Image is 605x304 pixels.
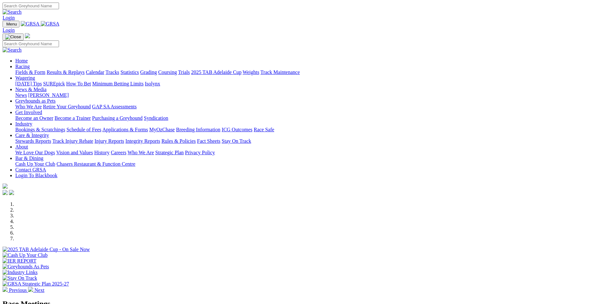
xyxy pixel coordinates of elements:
[15,104,602,110] div: Greyhounds as Pets
[15,127,602,133] div: Industry
[111,150,126,155] a: Careers
[15,161,55,167] a: Cash Up Your Club
[3,47,22,53] img: Search
[15,64,30,69] a: Racing
[3,281,69,287] img: GRSA Strategic Plan 2025-27
[15,167,46,172] a: Contact GRSA
[55,115,91,121] a: Become a Trainer
[243,69,259,75] a: Weights
[155,150,184,155] a: Strategic Plan
[28,92,69,98] a: [PERSON_NAME]
[47,69,85,75] a: Results & Replays
[6,22,17,26] span: Menu
[15,81,602,87] div: Wagering
[176,127,220,132] a: Breeding Information
[5,34,21,40] img: Close
[15,98,55,104] a: Greyhounds as Pets
[15,69,602,75] div: Racing
[144,115,168,121] a: Syndication
[66,127,101,132] a: Schedule of Fees
[15,75,35,81] a: Wagering
[185,150,215,155] a: Privacy Policy
[92,104,137,109] a: GAP SA Assessments
[28,287,33,292] img: chevron-right-pager-white.svg
[125,138,160,144] a: Integrity Reports
[41,21,60,27] img: GRSA
[28,287,44,293] a: Next
[15,104,42,109] a: Who We Are
[3,270,38,275] img: Industry Links
[15,138,51,144] a: Stewards Reports
[15,92,602,98] div: News & Media
[15,121,32,127] a: Industry
[191,69,241,75] a: 2025 TAB Adelaide Cup
[9,287,27,293] span: Previous
[197,138,220,144] a: Fact Sheets
[3,15,15,20] a: Login
[3,275,37,281] img: Stay On Track
[66,81,91,86] a: How To Bet
[52,138,93,144] a: Track Injury Rebate
[3,33,24,40] button: Toggle navigation
[15,87,47,92] a: News & Media
[15,115,602,121] div: Get Involved
[140,69,157,75] a: Grading
[25,33,30,38] img: logo-grsa-white.png
[128,150,154,155] a: Who We Are
[15,144,28,149] a: About
[92,115,143,121] a: Purchasing a Greyhound
[3,287,8,292] img: chevron-left-pager-white.svg
[222,127,252,132] a: ICG Outcomes
[121,69,139,75] a: Statistics
[34,287,44,293] span: Next
[106,69,119,75] a: Tracks
[3,252,48,258] img: Cash Up Your Club
[3,40,59,47] input: Search
[15,133,49,138] a: Care & Integrity
[3,27,15,33] a: Login
[15,115,53,121] a: Become an Owner
[15,161,602,167] div: Bar & Dining
[15,156,43,161] a: Bar & Dining
[15,92,27,98] a: News
[3,190,8,195] img: facebook.svg
[15,58,28,63] a: Home
[3,258,36,264] img: IER REPORT
[15,150,55,155] a: We Love Our Dogs
[9,190,14,195] img: twitter.svg
[15,138,602,144] div: Care & Integrity
[3,9,22,15] img: Search
[43,104,91,109] a: Retire Your Greyhound
[86,69,104,75] a: Calendar
[15,173,57,178] a: Login To Blackbook
[254,127,274,132] a: Race Safe
[15,110,42,115] a: Get Involved
[222,138,251,144] a: Stay On Track
[3,184,8,189] img: logo-grsa-white.png
[15,69,45,75] a: Fields & Form
[149,127,175,132] a: MyOzChase
[3,21,19,27] button: Toggle navigation
[15,127,65,132] a: Bookings & Scratchings
[102,127,148,132] a: Applications & Forms
[56,161,135,167] a: Chasers Restaurant & Function Centre
[94,150,109,155] a: History
[261,69,300,75] a: Track Maintenance
[3,3,59,9] input: Search
[15,150,602,156] div: About
[161,138,196,144] a: Rules & Policies
[3,247,90,252] img: 2025 TAB Adelaide Cup - On Sale Now
[158,69,177,75] a: Coursing
[145,81,160,86] a: Isolynx
[43,81,65,86] a: SUREpick
[56,150,93,155] a: Vision and Values
[3,287,28,293] a: Previous
[3,264,49,270] img: Greyhounds As Pets
[94,138,124,144] a: Injury Reports
[92,81,144,86] a: Minimum Betting Limits
[21,21,40,27] img: GRSA
[178,69,190,75] a: Trials
[15,81,42,86] a: [DATE] Tips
